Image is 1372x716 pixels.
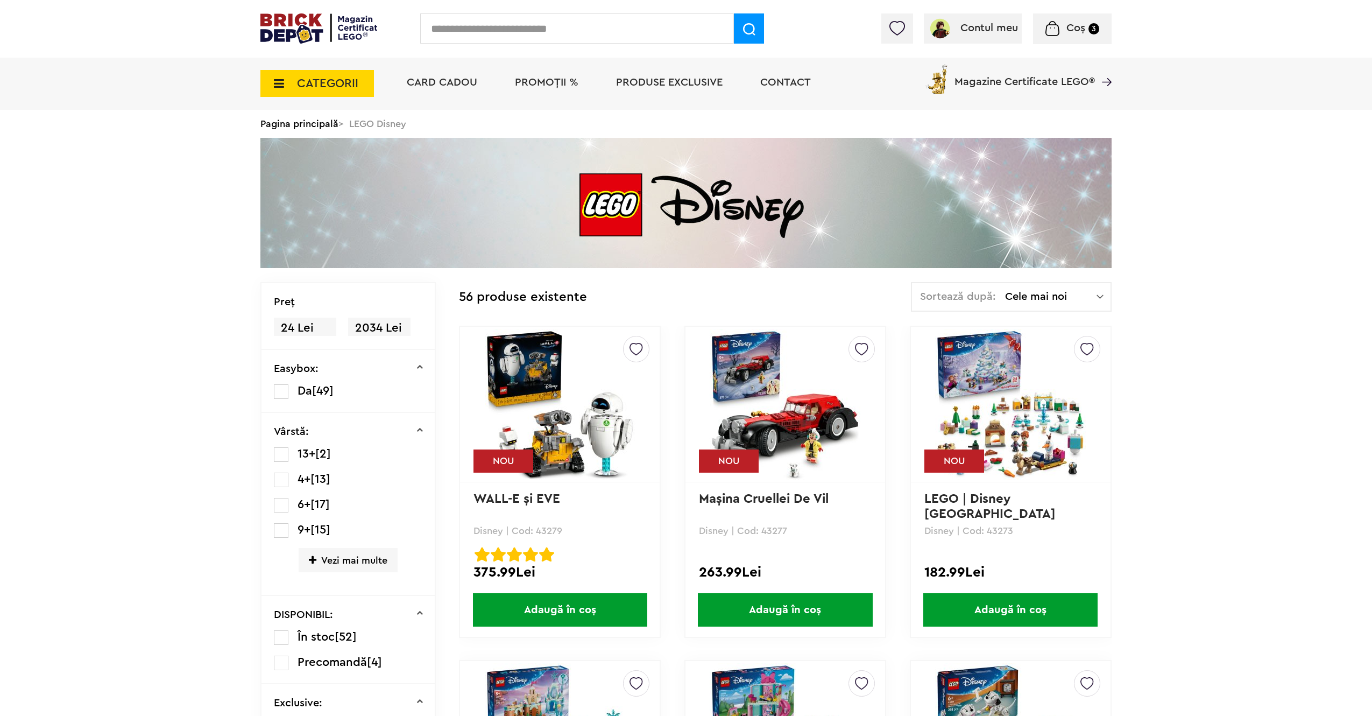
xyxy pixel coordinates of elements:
a: Contul meu [928,23,1018,33]
a: Pagina principală [260,119,338,129]
span: CATEGORII [297,78,358,89]
div: NOU [473,450,533,473]
p: Disney | Cod: 43279 [473,526,646,536]
span: Cele mai noi [1005,291,1097,302]
span: [4] [367,656,382,668]
span: Magazine Certificate LEGO® [954,62,1095,87]
a: Produse exclusive [616,77,723,88]
span: [2] [315,448,331,460]
p: Easybox: [274,363,319,374]
p: Preţ [274,297,295,307]
div: > LEGO Disney [260,110,1112,138]
span: În stoc [298,631,335,643]
img: Evaluare cu stele [475,547,490,562]
div: 263.99Lei [699,565,872,579]
p: Exclusive: [274,698,322,708]
span: [15] [310,524,330,536]
a: Card Cadou [407,77,477,88]
span: Sortează după: [920,291,996,302]
a: PROMOȚII % [515,77,578,88]
a: Adaugă în coș [685,593,885,627]
span: 13+ [298,448,315,460]
span: Coș [1066,23,1085,33]
span: [17] [310,499,330,510]
span: Vezi mai multe [299,548,398,572]
a: Adaugă în coș [911,593,1111,627]
span: Adaugă în coș [923,593,1098,627]
div: 182.99Lei [924,565,1097,579]
p: Disney | Cod: 43273 [924,526,1097,536]
span: 24 Lei [274,318,336,339]
a: WALL-E şi EVE [473,493,560,506]
img: Evaluare cu stele [507,547,522,562]
span: Adaugă în coș [698,593,872,627]
span: Contul meu [960,23,1018,33]
span: 6+ [298,499,310,510]
a: Magazine Certificate LEGO® [1095,62,1112,73]
span: Adaugă în coș [473,593,647,627]
a: Contact [760,77,811,88]
img: Maşina Cruellei De Vil [710,329,860,480]
a: LEGO ǀ Disney [GEOGRAPHIC_DATA] Calend... [924,493,1059,536]
img: WALL-E şi EVE [485,329,635,480]
span: 9+ [298,524,310,536]
p: Disney | Cod: 43277 [699,526,872,536]
img: Evaluare cu stele [539,547,554,562]
span: Precomandă [298,656,367,668]
small: 3 [1088,23,1099,34]
a: Maşina Cruellei De Vil [699,493,829,506]
span: 2034 Lei [348,318,411,339]
span: [52] [335,631,357,643]
img: LEGO ǀ Disney Regatul de gheaţă Calendar de advent 2025 [935,329,1086,480]
a: Adaugă în coș [460,593,660,627]
img: Evaluare cu stele [491,547,506,562]
img: Evaluare cu stele [523,547,538,562]
img: LEGO Disney [260,138,1112,268]
div: NOU [924,450,984,473]
span: [49] [312,385,334,397]
span: Da [298,385,312,397]
span: 4+ [298,473,310,485]
p: Vârstă: [274,426,309,437]
span: [13] [310,473,330,485]
div: 56 produse existente [459,282,587,313]
p: DISPONIBIL: [274,609,333,620]
div: 375.99Lei [473,565,646,579]
div: NOU [699,450,759,473]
